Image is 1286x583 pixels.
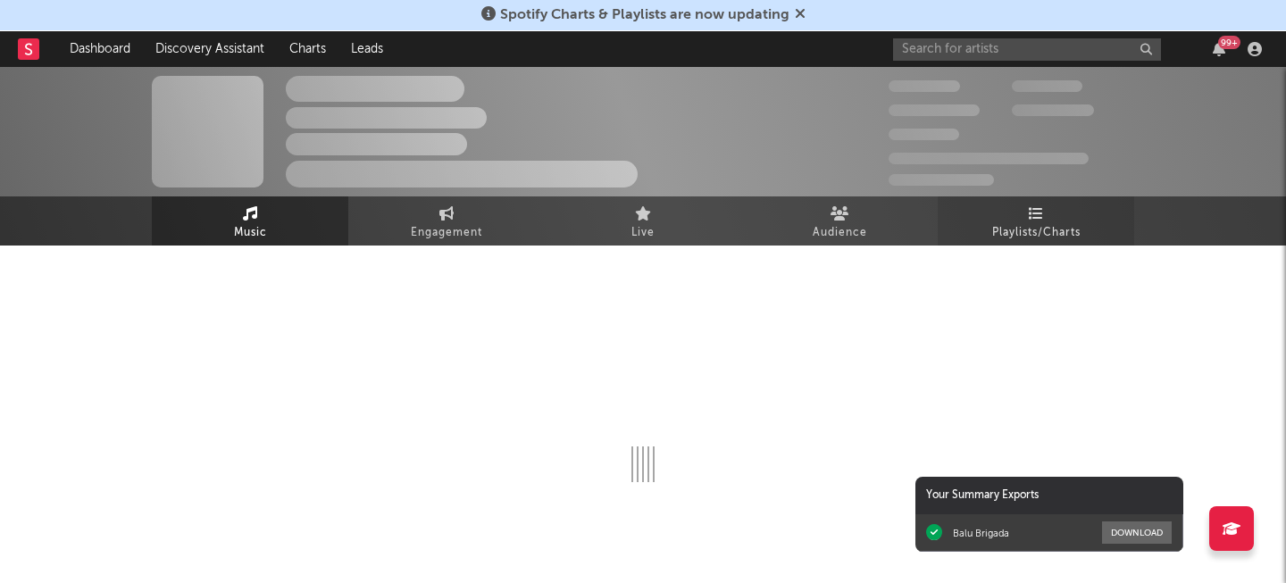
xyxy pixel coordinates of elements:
span: Dismiss [795,8,806,22]
a: Leads [338,31,396,67]
input: Search for artists [893,38,1161,61]
span: Spotify Charts & Playlists are now updating [500,8,789,22]
div: Your Summary Exports [915,477,1183,514]
span: Jump Score: 85.0 [889,174,994,186]
span: Engagement [411,222,482,244]
a: Playlists/Charts [938,196,1134,246]
a: Engagement [348,196,545,246]
a: Music [152,196,348,246]
a: Discovery Assistant [143,31,277,67]
span: 50,000,000 [889,104,980,116]
div: 99 + [1218,36,1240,49]
span: Audience [813,222,867,244]
span: 300,000 [889,80,960,92]
button: Download [1102,521,1172,544]
span: 100,000 [889,129,959,140]
a: Audience [741,196,938,246]
button: 99+ [1213,42,1225,56]
span: Music [234,222,267,244]
span: 1,000,000 [1012,104,1094,116]
span: Live [631,222,655,244]
a: Dashboard [57,31,143,67]
span: 50,000,000 Monthly Listeners [889,153,1089,164]
span: 100,000 [1012,80,1082,92]
a: Charts [277,31,338,67]
span: Playlists/Charts [992,222,1081,244]
div: Balu Brigada [953,527,1009,539]
a: Live [545,196,741,246]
